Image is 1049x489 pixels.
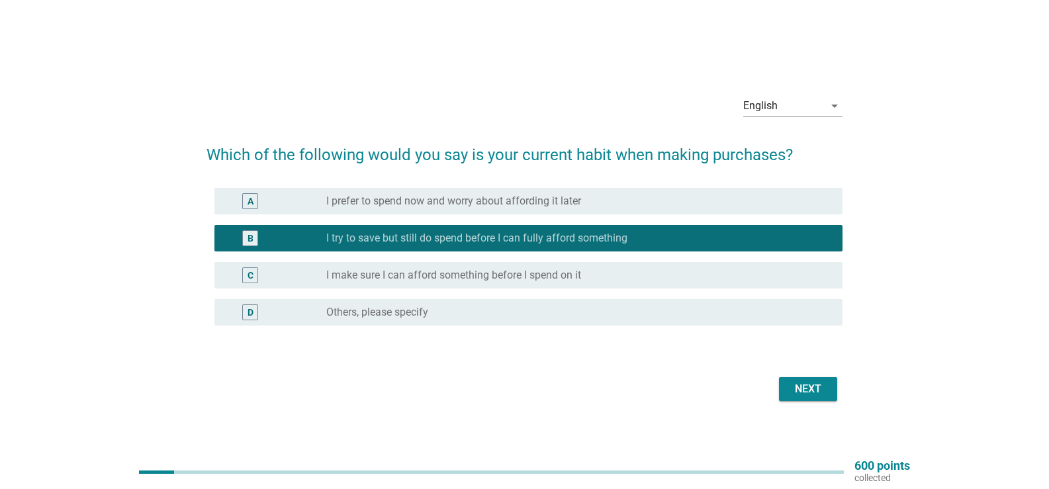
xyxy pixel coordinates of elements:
p: collected [854,472,910,484]
div: Next [790,381,827,397]
div: D [248,305,253,319]
h2: Which of the following would you say is your current habit when making purchases? [206,130,843,167]
div: C [248,268,253,282]
label: I make sure I can afford something before I spend on it [326,269,581,282]
label: I try to save but still do spend before I can fully afford something [326,232,627,245]
div: A [248,194,253,208]
div: English [743,100,778,112]
div: B [248,231,253,245]
label: Others, please specify [326,306,428,319]
i: arrow_drop_down [827,98,843,114]
p: 600 points [854,460,910,472]
label: I prefer to spend now and worry about affording it later [326,195,581,208]
button: Next [779,377,837,401]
